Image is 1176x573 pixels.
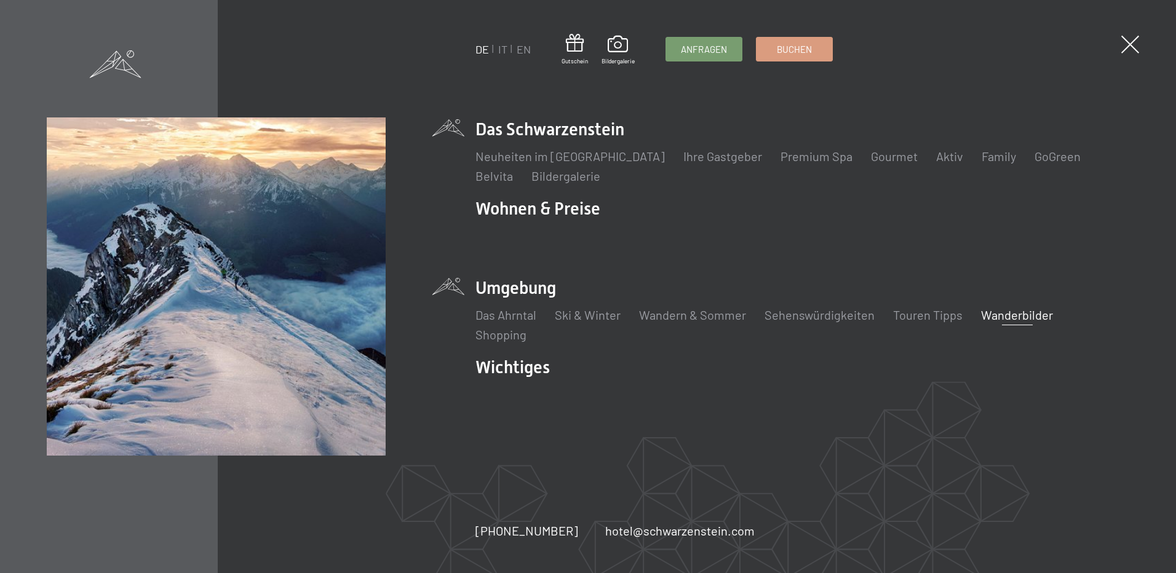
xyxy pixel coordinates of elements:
[757,38,832,61] a: Buchen
[893,307,963,322] a: Touren Tipps
[981,307,1053,322] a: Wanderbilder
[562,57,588,65] span: Gutschein
[475,523,578,538] span: [PHONE_NUMBER]
[681,43,727,56] span: Anfragen
[498,42,507,56] a: IT
[602,57,635,65] span: Bildergalerie
[666,38,742,61] a: Anfragen
[475,168,513,183] a: Belvita
[936,149,963,164] a: Aktiv
[475,327,526,342] a: Shopping
[562,34,588,65] a: Gutschein
[475,522,578,539] a: [PHONE_NUMBER]
[555,307,621,322] a: Ski & Winter
[531,168,600,183] a: Bildergalerie
[871,149,918,164] a: Gourmet
[602,36,635,65] a: Bildergalerie
[475,307,536,322] a: Das Ahrntal
[517,42,531,56] a: EN
[475,42,489,56] a: DE
[639,307,746,322] a: Wandern & Sommer
[777,43,812,56] span: Buchen
[1035,149,1081,164] a: GoGreen
[683,149,762,164] a: Ihre Gastgeber
[475,149,665,164] a: Neuheiten im [GEOGRAPHIC_DATA]
[781,149,852,164] a: Premium Spa
[765,307,875,322] a: Sehenswürdigkeiten
[982,149,1016,164] a: Family
[605,522,755,539] a: hotel@schwarzenstein.com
